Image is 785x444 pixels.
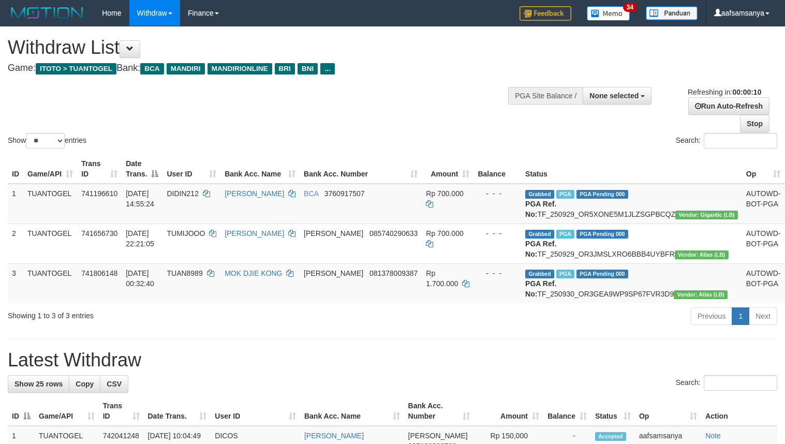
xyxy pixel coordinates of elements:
[140,63,164,75] span: BCA
[591,396,635,426] th: Status: activate to sort column ascending
[304,229,363,238] span: [PERSON_NAME]
[220,154,300,184] th: Bank Acc. Name: activate to sort column ascending
[26,133,65,149] select: Showentries
[478,188,517,199] div: - - -
[675,250,729,259] span: Vendor URL: https://dashboard.q2checkout.com/secure
[701,396,777,426] th: Action
[688,88,761,96] span: Refreshing in:
[81,269,117,277] span: 741806148
[543,396,591,426] th: Balance: activate to sort column ascending
[508,87,583,105] div: PGA Site Balance /
[81,229,117,238] span: 741656730
[8,263,23,303] td: 3
[167,63,205,75] span: MANDIRI
[525,279,556,298] b: PGA Ref. No:
[23,184,77,224] td: TUANTOGEL
[300,396,404,426] th: Bank Acc. Name: activate to sort column ascending
[23,263,77,303] td: TUANTOGEL
[225,229,284,238] a: [PERSON_NAME]
[8,5,86,21] img: MOTION_logo.png
[426,189,463,198] span: Rp 700.000
[589,92,639,100] span: None selected
[304,189,318,198] span: BCA
[674,290,728,299] span: Vendor URL: https://dashboard.q2checkout.com/secure
[8,133,86,149] label: Show entries
[8,350,777,371] h1: Latest Withdraw
[623,3,637,12] span: 34
[525,190,554,199] span: Grabbed
[8,63,513,73] h4: Game: Bank:
[77,154,122,184] th: Trans ID: activate to sort column ascending
[107,380,122,388] span: CSV
[521,154,742,184] th: Status
[8,396,35,426] th: ID: activate to sort column descending
[595,432,626,441] span: Accepted
[8,184,23,224] td: 1
[275,63,295,75] span: BRI
[167,269,202,277] span: TUAN8989
[520,6,571,21] img: Feedback.jpg
[225,189,284,198] a: [PERSON_NAME]
[525,270,554,278] span: Grabbed
[100,375,128,393] a: CSV
[122,154,162,184] th: Date Trans.: activate to sort column descending
[426,229,463,238] span: Rp 700.000
[583,87,651,105] button: None selected
[525,230,554,239] span: Grabbed
[99,396,144,426] th: Trans ID: activate to sort column ascending
[408,432,468,440] span: [PERSON_NAME]
[162,154,220,184] th: User ID: activate to sort column ascending
[126,189,154,208] span: [DATE] 14:55:24
[704,133,777,149] input: Search:
[300,154,422,184] th: Bank Acc. Number: activate to sort column ascending
[691,307,732,325] a: Previous
[422,154,473,184] th: Amount: activate to sort column ascending
[23,154,77,184] th: Game/API: activate to sort column ascending
[576,230,628,239] span: PGA Pending
[144,396,211,426] th: Date Trans.: activate to sort column ascending
[14,380,63,388] span: Show 25 rows
[8,375,69,393] a: Show 25 rows
[478,268,517,278] div: - - -
[740,115,769,132] a: Stop
[742,154,785,184] th: Op: activate to sort column ascending
[521,263,742,303] td: TF_250930_OR3GEA9WP9SP67FVR3D9
[521,184,742,224] td: TF_250929_OR5XONE5M1JLZSGPBCQZ
[8,224,23,263] td: 2
[646,6,698,20] img: panduan.png
[298,63,318,75] span: BNI
[320,63,334,75] span: ...
[576,270,628,278] span: PGA Pending
[69,375,100,393] a: Copy
[167,189,198,198] span: DIDIN212
[126,229,154,248] span: [DATE] 22:21:05
[556,190,574,199] span: Marked by aafyoumonoriya
[8,306,319,321] div: Showing 1 to 3 of 3 entries
[8,37,513,58] h1: Withdraw List
[304,432,364,440] a: [PERSON_NAME]
[167,229,205,238] span: TUMIJOOO
[126,269,154,288] span: [DATE] 00:32:40
[208,63,272,75] span: MANDIRIONLINE
[556,270,574,278] span: Marked by aafchonlypin
[35,396,99,426] th: Game/API: activate to sort column ascending
[688,97,769,115] a: Run Auto-Refresh
[676,375,777,391] label: Search:
[369,229,418,238] span: Copy 085740290633 to clipboard
[705,432,721,440] a: Note
[525,200,556,218] b: PGA Ref. No:
[732,307,749,325] a: 1
[8,154,23,184] th: ID
[704,375,777,391] input: Search:
[211,396,300,426] th: User ID: activate to sort column ascending
[742,263,785,303] td: AUTOWD-BOT-PGA
[742,184,785,224] td: AUTOWD-BOT-PGA
[732,88,761,96] strong: 00:00:10
[304,269,363,277] span: [PERSON_NAME]
[474,396,543,426] th: Amount: activate to sort column ascending
[369,269,418,277] span: Copy 081378009387 to clipboard
[324,189,365,198] span: Copy 3760917507 to clipboard
[521,224,742,263] td: TF_250929_OR3JMSLXRO6BBB4UYBFR
[675,211,738,219] span: Vendor URL: https://dashboard.q2checkout.com/secure
[225,269,282,277] a: MOK DJIE KONG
